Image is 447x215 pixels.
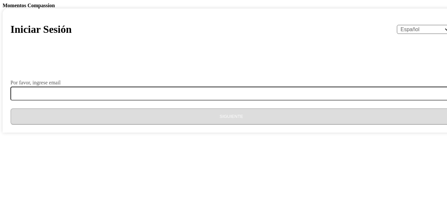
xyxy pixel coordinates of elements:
[3,3,55,8] b: Momentos Compassion
[10,80,61,85] label: Por favor, ingrese email
[10,23,72,35] h1: Iniciar Sesión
